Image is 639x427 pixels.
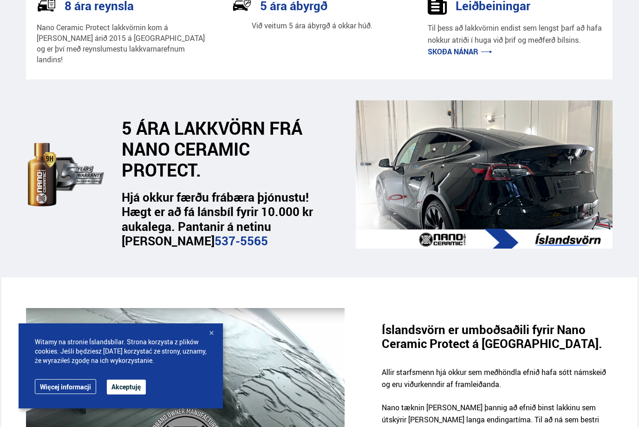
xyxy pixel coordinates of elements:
a: Więcej informacji [35,379,96,394]
h2: 5 ÁRA LAKKVÖRN FRÁ NANO CERAMIC PROTECT. [122,118,313,180]
strong: Hjá okkur færðu frábæra þjónustu! Hægt er að fá lánsbíl fyrir 10.000 kr aukalega. Pantanir á neti... [122,189,313,249]
p: Til þess að lakkvörnin endist sem lengst þarf að hafa nokkur atriði í huga við þrif og meðferð bí... [428,22,602,46]
a: Skoða nánar [428,46,492,57]
span: Witamy na stronie Íslandsbílar. Strona korzysta z plików cookies. Jeśli będziesz [DATE] korzystać... [35,337,207,365]
h3: Íslandsvörn er umboðsaðili fyrir Nano Ceramic Protect á [GEOGRAPHIC_DATA]. [382,322,613,350]
a: 537-5565 [215,232,268,249]
img: guLuGlQrOZiMrAAx.png [356,100,613,249]
p: Nano Ceramic Protect lakkvörnin kom á [PERSON_NAME] árið 2015 á [GEOGRAPHIC_DATA] og er því með r... [37,22,211,65]
img: dEaiphv7RL974N41.svg [28,133,108,216]
p: Allir starfsmenn hjá okkur sem meðhöndla efnið hafa sótt námskeið og eru viðurkenndir af framleið... [382,367,613,402]
p: Við veitum 5 ára ábyrgð á okkar húð. [252,20,372,31]
button: Opna LiveChat spjallviðmót [7,4,35,32]
button: Akceptuję [107,380,146,394]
